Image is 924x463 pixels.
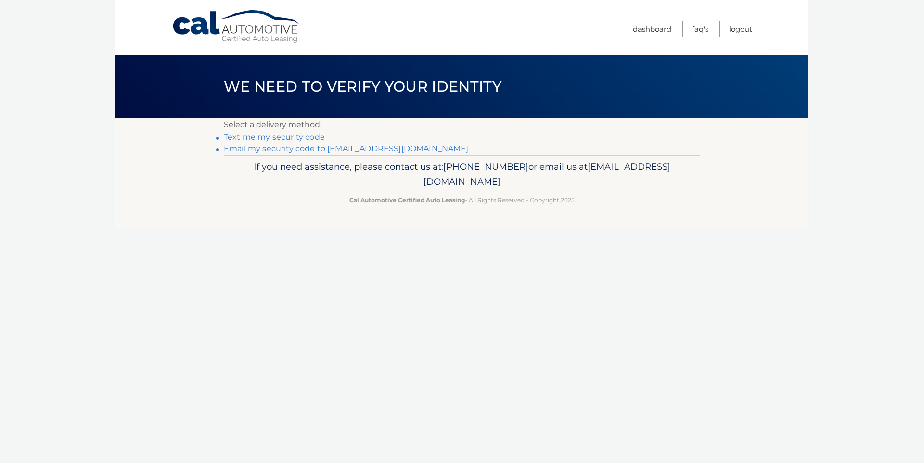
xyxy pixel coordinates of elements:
[633,21,671,37] a: Dashboard
[230,159,694,190] p: If you need assistance, please contact us at: or email us at
[224,118,700,132] p: Select a delivery method:
[729,21,752,37] a: Logout
[349,197,465,204] strong: Cal Automotive Certified Auto Leasing
[443,161,528,172] span: [PHONE_NUMBER]
[224,144,469,153] a: Email my security code to [EMAIL_ADDRESS][DOMAIN_NAME]
[224,78,501,95] span: We need to verify your identity
[230,195,694,205] p: - All Rights Reserved - Copyright 2025
[224,132,325,142] a: Text me my security code
[172,10,302,44] a: Cal Automotive
[692,21,708,37] a: FAQ's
